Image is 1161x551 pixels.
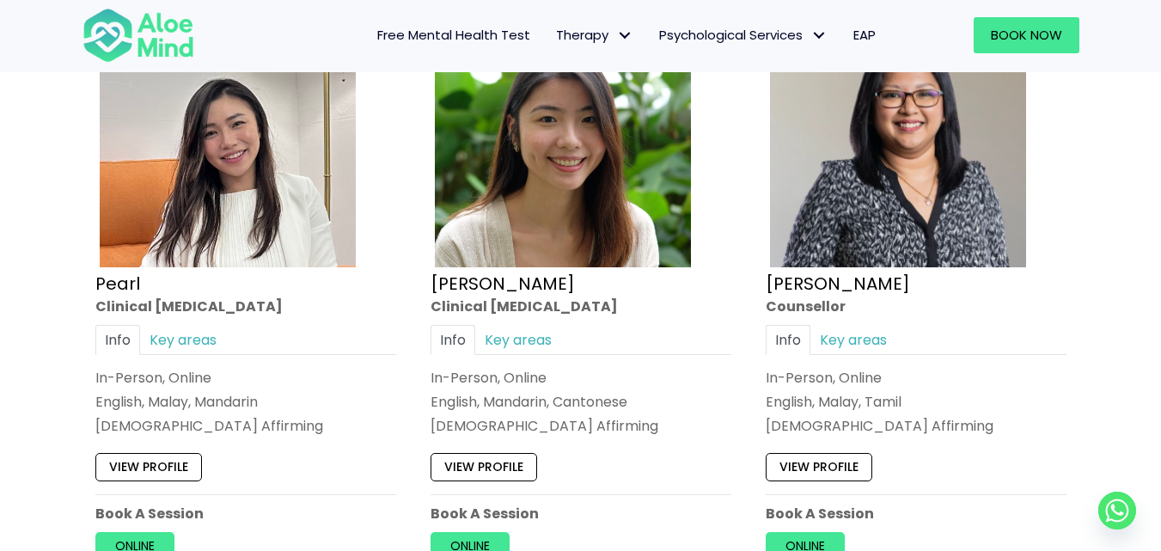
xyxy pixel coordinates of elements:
[807,23,832,48] span: Psychological Services: submenu
[95,454,202,481] a: View profile
[770,11,1026,267] img: Sabrina
[475,325,561,355] a: Key areas
[766,325,810,355] a: Info
[766,272,910,296] a: [PERSON_NAME]
[974,17,1079,53] a: Book Now
[613,23,638,48] span: Therapy: submenu
[766,417,1066,437] div: [DEMOGRAPHIC_DATA] Affirming
[95,272,140,296] a: Pearl
[431,297,731,316] div: Clinical [MEDICAL_DATA]
[766,368,1066,388] div: In-Person, Online
[431,504,731,523] p: Book A Session
[435,11,691,267] img: Peggy Clin Psych
[95,368,396,388] div: In-Person, Online
[82,7,194,64] img: Aloe mind Logo
[100,11,356,267] img: Pearl photo
[991,26,1062,44] span: Book Now
[543,17,646,53] a: TherapyTherapy: submenu
[95,504,396,523] p: Book A Session
[766,504,1066,523] p: Book A Session
[364,17,543,53] a: Free Mental Health Test
[853,26,876,44] span: EAP
[646,17,840,53] a: Psychological ServicesPsychological Services: submenu
[431,272,575,296] a: [PERSON_NAME]
[659,26,828,44] span: Psychological Services
[377,26,530,44] span: Free Mental Health Test
[217,17,889,53] nav: Menu
[431,368,731,388] div: In-Person, Online
[431,417,731,437] div: [DEMOGRAPHIC_DATA] Affirming
[95,417,396,437] div: [DEMOGRAPHIC_DATA] Affirming
[766,297,1066,316] div: Counsellor
[140,325,226,355] a: Key areas
[431,325,475,355] a: Info
[766,392,1066,412] p: English, Malay, Tamil
[431,392,731,412] p: English, Mandarin, Cantonese
[810,325,896,355] a: Key areas
[431,454,537,481] a: View profile
[95,325,140,355] a: Info
[95,297,396,316] div: Clinical [MEDICAL_DATA]
[556,26,633,44] span: Therapy
[840,17,889,53] a: EAP
[95,392,396,412] p: English, Malay, Mandarin
[1098,492,1136,530] a: Whatsapp
[766,454,872,481] a: View profile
